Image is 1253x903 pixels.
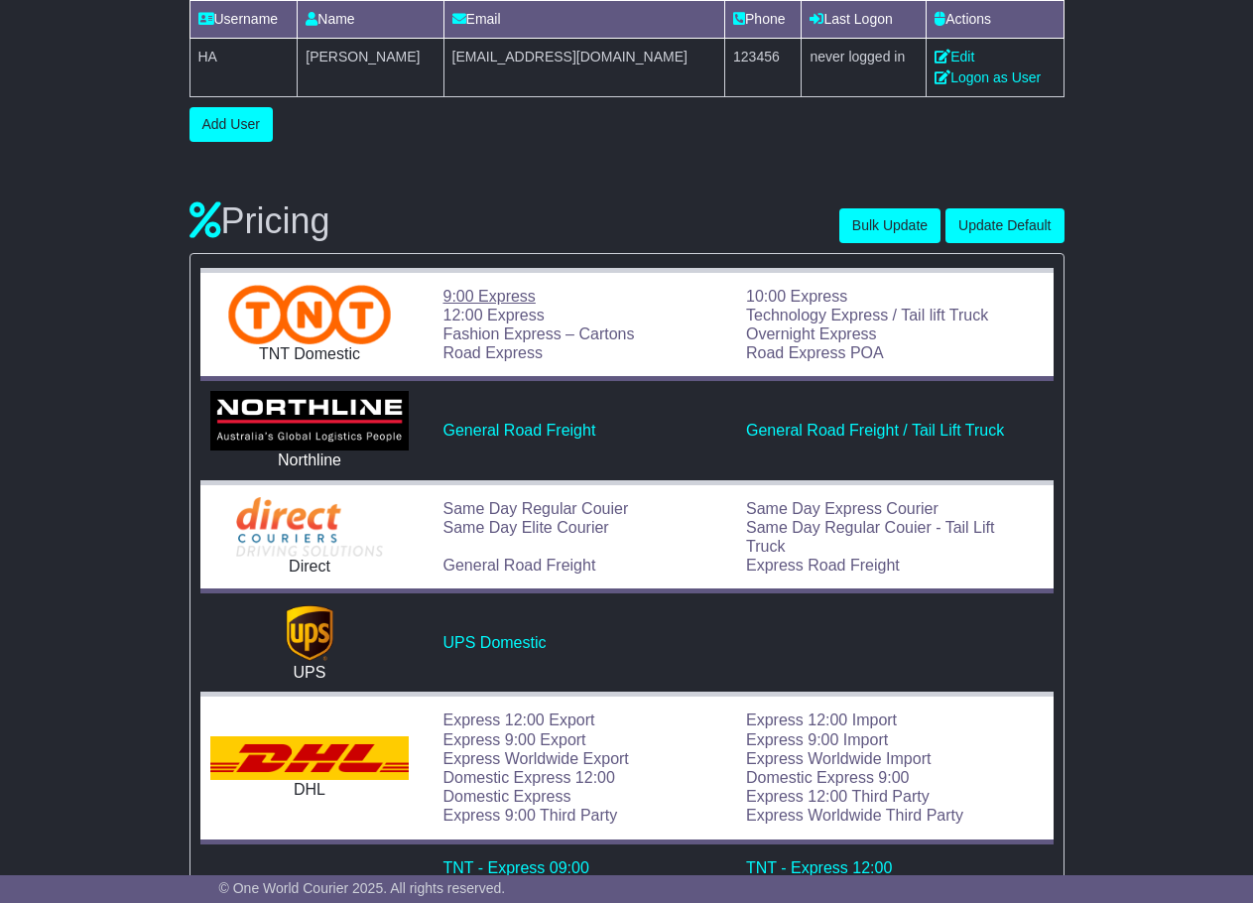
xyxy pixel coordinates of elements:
a: Express 9:00 Third Party [442,807,617,824]
a: Domestic Express 12:00 [442,769,614,786]
img: UPS [280,603,339,663]
a: Edit [935,49,974,64]
a: Express 12:00 Export [442,711,594,728]
button: Update Default [945,208,1064,243]
a: Road Express POA [746,344,884,361]
a: General Road Freight / Tail Lift Truck [746,422,1004,439]
img: Northline [210,391,409,451]
a: 9:00 Express [442,288,535,305]
div: TNT Domestic [210,344,410,363]
td: [PERSON_NAME] [298,38,443,96]
a: Same Day Regular Couier [442,500,628,517]
a: Express Worldwide Third Party [746,807,963,824]
button: Add User [189,107,273,142]
a: Express 12:00 Import [746,711,897,728]
a: General Road Freight [442,422,595,439]
img: Direct [236,497,383,557]
a: Express Road Freight [746,557,900,574]
div: Northline [210,451,410,469]
a: Road Express [442,344,543,361]
a: Domestic Express 9:00 [746,769,910,786]
a: UPS Domestic [442,634,546,651]
a: 10:00 Express [746,288,847,305]
a: TNT - Express 09:00 [442,859,588,876]
td: HA [189,38,298,96]
img: DHL [210,736,409,780]
a: Same Day Regular Couier - Tail Lift Truck [746,519,994,555]
div: UPS [210,663,410,682]
a: Express Worldwide Import [746,750,931,767]
td: never logged in [802,38,927,96]
a: Fashion Express – Cartons [442,325,634,342]
a: Express 9:00 Export [442,731,585,748]
a: Express 12:00 Third Party [746,788,930,805]
span: © One World Courier 2025. All rights reserved. [219,880,506,896]
a: Same Day Express Courier [746,500,939,517]
a: Express 9:00 Import [746,731,888,748]
img: TNT Domestic [228,285,390,344]
a: Same Day Elite Courier [442,519,608,536]
a: Domestic Express [442,788,570,805]
a: General Road Freight [442,557,595,574]
a: 12:00 Express [442,307,544,323]
td: [EMAIL_ADDRESS][DOMAIN_NAME] [443,38,724,96]
a: Technology Express / Tail lift Truck [746,307,988,323]
h3: Pricing [189,201,839,241]
div: Direct [210,557,410,576]
td: 123456 [725,38,802,96]
a: Express Worldwide Export [442,750,628,767]
div: DHL [210,780,410,799]
a: Logon as User [935,69,1041,85]
button: Bulk Update [839,208,940,243]
a: Overnight Express [746,325,877,342]
a: TNT - Express 12:00 [746,859,892,876]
